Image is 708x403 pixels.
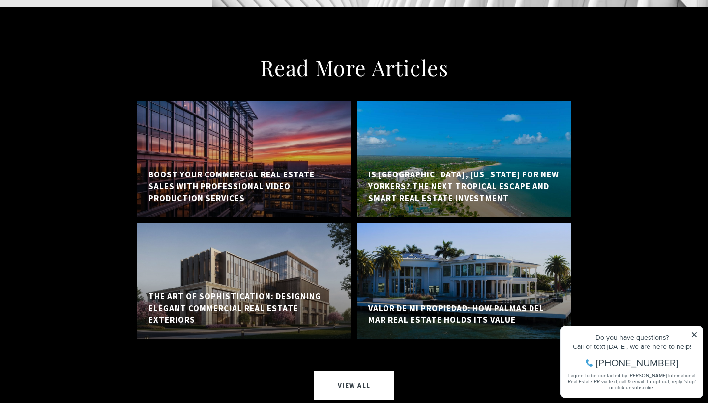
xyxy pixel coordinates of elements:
[148,291,340,326] h5: The Art of Sophistication: Designing Elegant Commercial Real Estate Exteriors
[12,60,140,79] span: I agree to be contacted by [PERSON_NAME] International Real Estate PR via text, call & email. To ...
[10,31,142,38] div: Call or text [DATE], we are here to help!
[314,371,394,400] a: View All
[10,22,142,29] div: Do you have questions?
[368,169,560,204] h5: Is [GEOGRAPHIC_DATA], [US_STATE] for New Yorkers? The Next Tropical Escape and Smart Real Estate ...
[137,223,351,339] a: The Art of Sophistication: Designing Elegant Commercial Real Estate Exteriors The Art of Sophisti...
[357,223,571,339] a: Valor de mi Propiedad: How Palmas del Mar Real Estate Holds Its Value Valor de mi Propiedad: How ...
[40,46,122,56] span: [PHONE_NUMBER]
[137,101,351,217] a: Boost Your Commercial Real Estate Sales with Professional Video Production Services Boost Your Co...
[368,303,560,326] h5: Valor de mi Propiedad: How Palmas del Mar Real Estate Holds Its Value
[357,101,571,217] a: Is Bahia, Puerto Rico for New Yorkers? The Next Tropical Escape and Smart Real Estate Investment ...
[148,169,340,204] h5: Boost Your Commercial Real Estate Sales with Professional Video Production Services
